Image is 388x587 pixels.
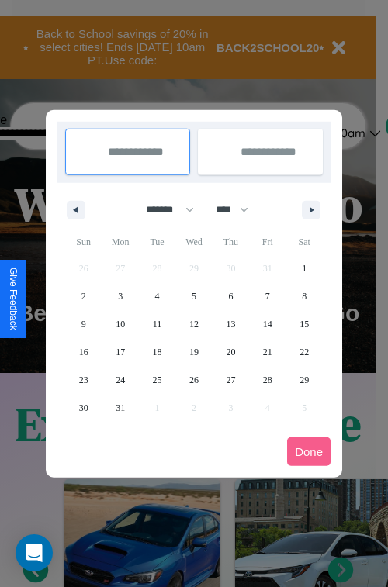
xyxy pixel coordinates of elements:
[286,230,323,254] span: Sat
[213,282,249,310] button: 6
[153,310,162,338] span: 11
[302,282,307,310] span: 8
[79,338,88,366] span: 16
[139,310,175,338] button: 11
[189,310,199,338] span: 12
[286,254,323,282] button: 1
[102,282,138,310] button: 3
[286,282,323,310] button: 8
[265,282,270,310] span: 7
[102,394,138,422] button: 31
[139,338,175,366] button: 18
[249,366,286,394] button: 28
[249,230,286,254] span: Fri
[213,338,249,366] button: 20
[300,366,309,394] span: 29
[175,230,212,254] span: Wed
[139,282,175,310] button: 4
[226,310,235,338] span: 13
[175,366,212,394] button: 26
[213,310,249,338] button: 13
[263,310,272,338] span: 14
[102,338,138,366] button: 17
[286,366,323,394] button: 29
[81,282,86,310] span: 2
[153,366,162,394] span: 25
[102,366,138,394] button: 24
[192,282,196,310] span: 5
[8,268,19,330] div: Give Feedback
[189,366,199,394] span: 26
[153,338,162,366] span: 18
[116,394,125,422] span: 31
[263,366,272,394] span: 28
[213,230,249,254] span: Thu
[155,282,160,310] span: 4
[286,338,323,366] button: 22
[116,366,125,394] span: 24
[16,534,53,571] div: Open Intercom Messenger
[226,366,235,394] span: 27
[139,230,175,254] span: Tue
[213,366,249,394] button: 27
[79,366,88,394] span: 23
[249,310,286,338] button: 14
[65,230,102,254] span: Sun
[81,310,86,338] span: 9
[175,338,212,366] button: 19
[286,310,323,338] button: 15
[65,366,102,394] button: 23
[175,282,212,310] button: 5
[116,338,125,366] span: 17
[175,310,212,338] button: 12
[189,338,199,366] span: 19
[102,230,138,254] span: Mon
[79,394,88,422] span: 30
[302,254,307,282] span: 1
[300,310,309,338] span: 15
[226,338,235,366] span: 20
[65,282,102,310] button: 2
[249,338,286,366] button: 21
[102,310,138,338] button: 10
[65,310,102,338] button: 9
[287,437,331,466] button: Done
[65,338,102,366] button: 16
[65,394,102,422] button: 30
[300,338,309,366] span: 22
[118,282,123,310] span: 3
[139,366,175,394] button: 25
[228,282,233,310] span: 6
[263,338,272,366] span: 21
[116,310,125,338] span: 10
[249,282,286,310] button: 7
